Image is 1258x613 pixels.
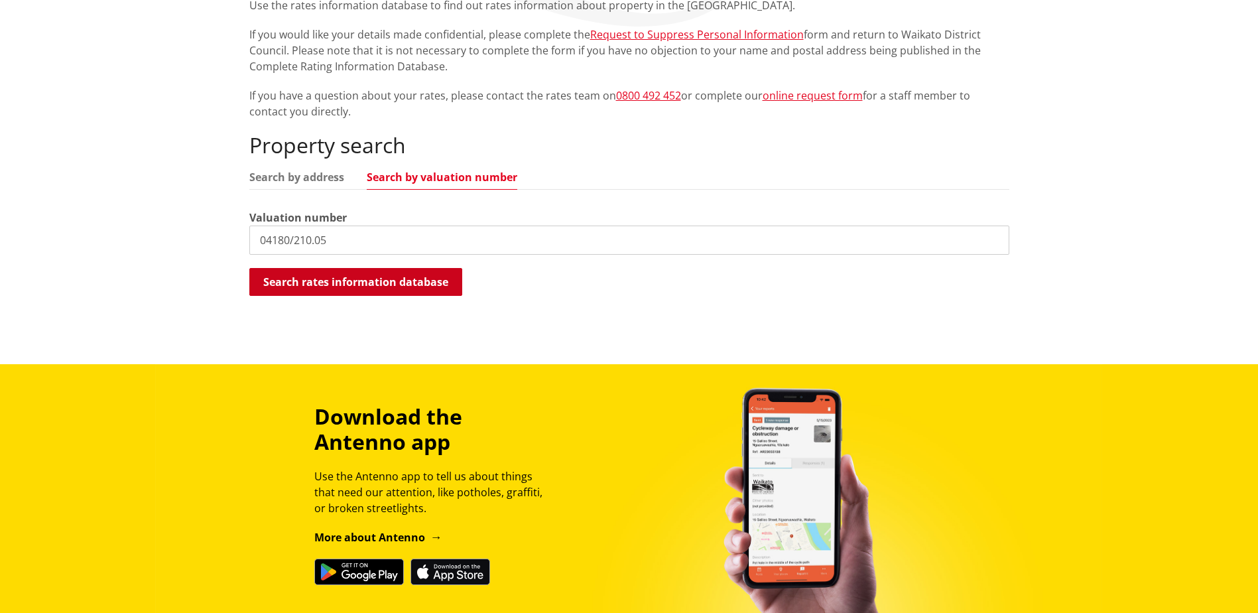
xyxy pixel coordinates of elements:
a: More about Antenno [314,530,442,545]
img: Get it on Google Play [314,559,404,585]
p: If you have a question about your rates, please contact the rates team on or complete our for a s... [249,88,1009,119]
iframe: Messenger Launcher [1197,557,1245,605]
a: online request form [763,88,863,103]
a: Search by valuation number [367,172,517,182]
a: 0800 492 452 [616,88,681,103]
h2: Property search [249,133,1009,158]
img: Download on the App Store [410,559,490,585]
p: If you would like your details made confidential, please complete the form and return to Waikato ... [249,27,1009,74]
a: Search by address [249,172,344,182]
h3: Download the Antenno app [314,404,554,455]
label: Valuation number [249,210,347,226]
p: Use the Antenno app to tell us about things that need our attention, like potholes, graffiti, or ... [314,468,554,516]
input: e.g. 03920/020.01A [249,226,1009,255]
a: Request to Suppress Personal Information [590,27,804,42]
button: Search rates information database [249,268,462,296]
